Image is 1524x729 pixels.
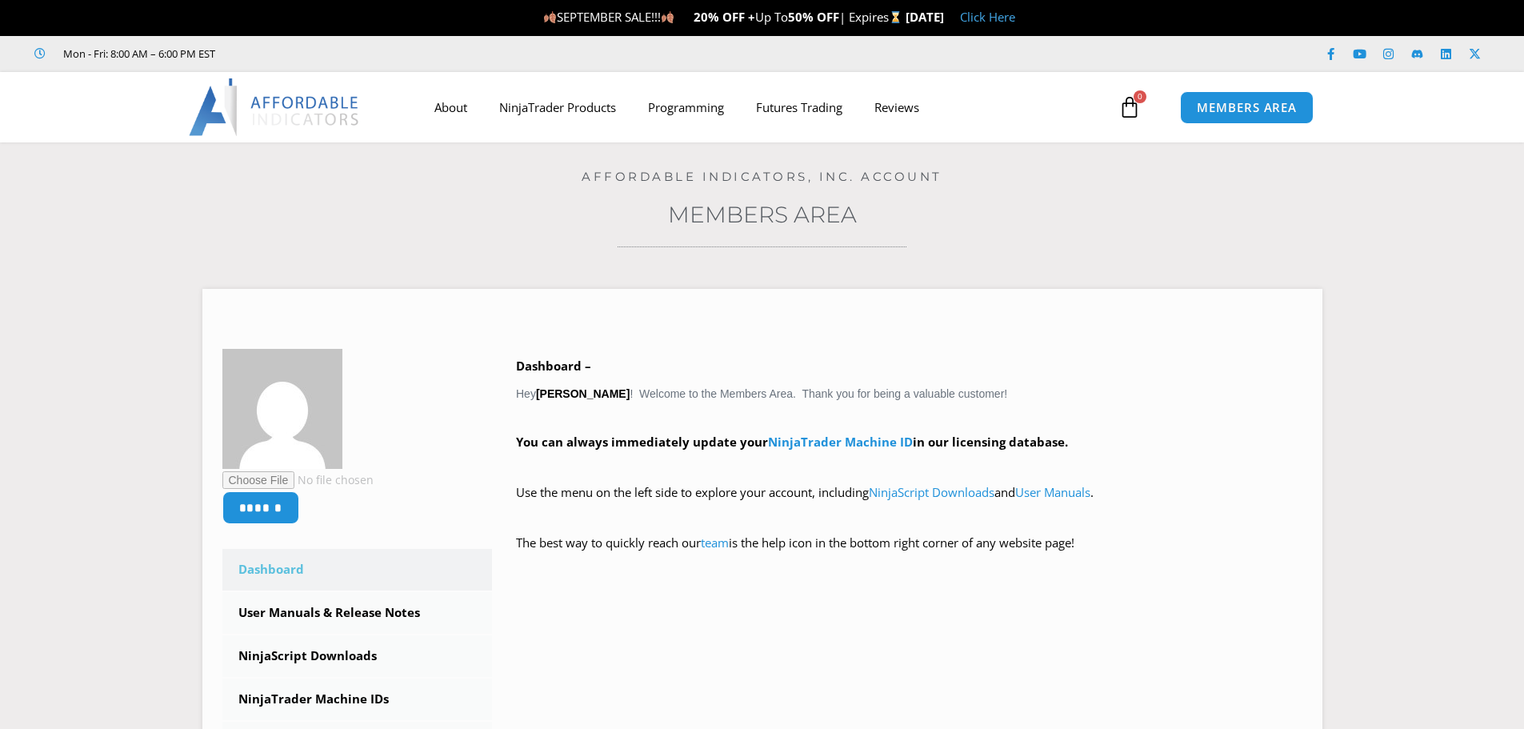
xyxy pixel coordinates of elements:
a: team [701,535,729,551]
img: fba9a060696301456b25e828f484dedbaa99bb5826cc8f5a84ff322cad8dd929 [222,349,342,469]
a: Dashboard [222,549,493,591]
a: NinjaTrader Machine IDs [222,679,493,720]
a: NinjaTrader Machine ID [768,434,913,450]
span: Mon - Fri: 8:00 AM – 6:00 PM EST [59,44,215,63]
strong: You can always immediately update your in our licensing database. [516,434,1068,450]
img: LogoAI | Affordable Indicators – NinjaTrader [189,78,361,136]
strong: 50% OFF [788,9,839,25]
div: Hey ! Welcome to the Members Area. Thank you for being a valuable customer! [516,355,1302,577]
img: 🍂 [544,11,556,23]
a: Affordable Indicators, Inc. Account [582,169,942,184]
a: NinjaTrader Products [483,89,632,126]
a: Members Area [668,201,857,228]
a: NinjaScript Downloads [222,635,493,677]
iframe: Customer reviews powered by Trustpilot [238,46,478,62]
a: User Manuals [1015,484,1090,500]
span: 0 [1134,90,1146,103]
a: User Manuals & Release Notes [222,592,493,634]
strong: [DATE] [906,9,944,25]
a: About [418,89,483,126]
a: Reviews [858,89,935,126]
p: Use the menu on the left side to explore your account, including and . [516,482,1302,527]
span: SEPTEMBER SALE!!! Up To | Expires [543,9,906,25]
span: MEMBERS AREA [1197,102,1297,114]
a: Futures Trading [740,89,858,126]
a: Click Here [960,9,1015,25]
a: MEMBERS AREA [1180,91,1314,124]
strong: 20% OFF + [694,9,755,25]
b: Dashboard – [516,358,591,374]
p: The best way to quickly reach our is the help icon in the bottom right corner of any website page! [516,532,1302,577]
a: NinjaScript Downloads [869,484,994,500]
img: 🍂 [662,11,674,23]
strong: [PERSON_NAME] [536,387,630,400]
img: ⌛ [890,11,902,23]
nav: Menu [418,89,1114,126]
a: 0 [1094,84,1165,130]
a: Programming [632,89,740,126]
